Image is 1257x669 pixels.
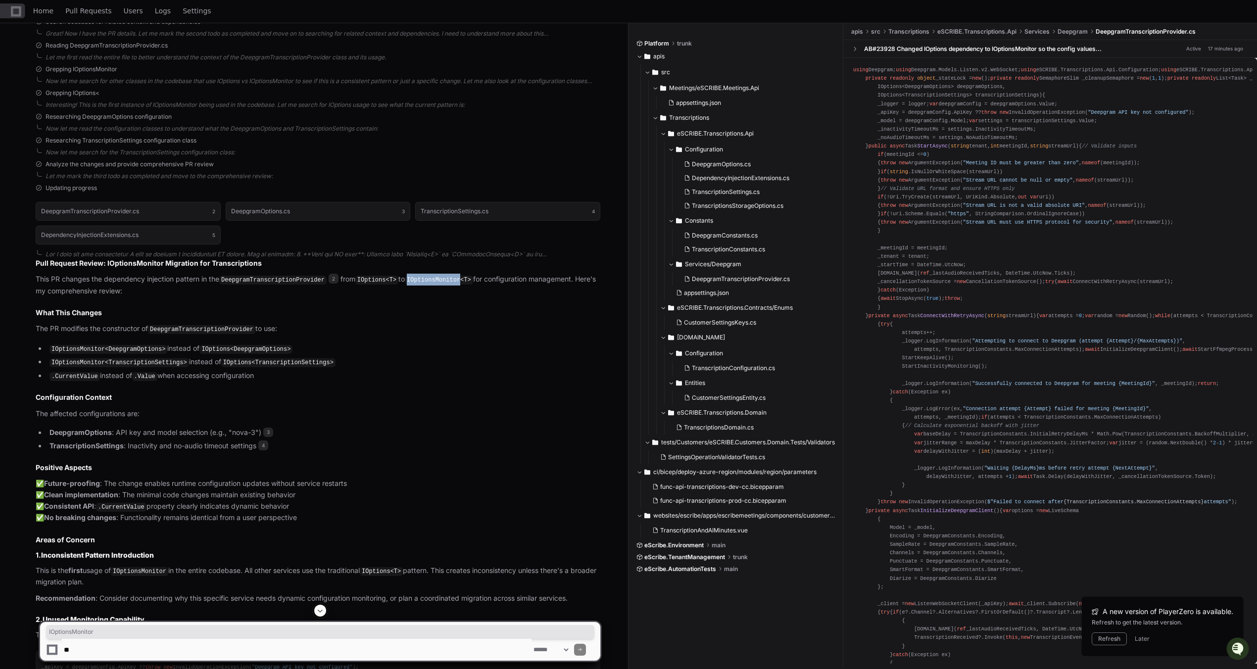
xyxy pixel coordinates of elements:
[1198,381,1216,386] span: return
[36,594,96,602] strong: Recommendation
[712,541,725,549] span: main
[41,551,154,559] strong: Inconsistent Pattern Introduction
[644,50,650,62] svg: Directory
[1192,75,1216,81] span: readonly
[415,202,600,221] button: TranscriptionSettings.cs4
[36,463,600,473] h2: Positive Aspects
[49,441,124,450] strong: TranscriptionSettings
[692,188,760,196] span: TranscriptionSettings.cs
[1045,279,1054,285] span: try
[880,499,896,505] span: throw
[34,84,125,92] div: We're available if you need us!
[869,508,1000,514] span: Task ()
[890,75,914,81] span: readonly
[685,217,713,225] span: Constants
[899,499,908,505] span: new
[652,66,658,78] svg: Directory
[660,405,836,421] button: eSCRIBE.Transcriptions.Domain
[920,270,929,276] span: ref
[937,28,1016,36] span: eSCRIBE.Transcriptions.Api
[668,407,674,419] svg: Directory
[1158,75,1161,81] span: 1
[402,207,405,215] span: 3
[226,202,411,221] button: DeepgramOptions.cs3
[951,143,969,149] span: string
[684,319,756,327] span: CustomerSettingsKeys.cs
[733,553,748,561] span: trunk
[871,28,880,36] span: src
[899,177,908,183] span: new
[1183,44,1204,53] span: Active
[47,370,600,382] li: instead of when accessing configuration
[680,157,830,171] button: DeepgramOptions.cs
[70,103,120,111] a: Powered byPylon
[880,186,1015,191] span: // Validate URL format and ensure HTTPS only
[668,345,836,361] button: Configuration
[969,118,978,124] span: var
[945,295,960,301] span: throw
[49,628,591,636] span: IOptionsMonitor
[1152,75,1155,81] span: 1
[656,450,830,464] button: SettingsOperationValidatorTests.cs
[660,126,836,142] button: eSCRIBE.Transcriptions.Api
[893,389,908,395] span: catch
[1088,109,1188,115] span: "Deepgram API key not configured"
[877,151,883,157] span: if
[148,325,255,334] code: DeepgramTranscriptionProvider
[1009,474,1012,479] span: 1
[1225,636,1252,663] iframe: Open customer support
[355,276,398,285] code: IOptions<T>
[917,143,948,149] span: StartAsync
[1000,109,1009,115] span: new
[685,260,741,268] span: Services/Deepgram
[36,258,600,268] h2: Pull Request Review: IOptionsMonitor Migration for Transcriptions
[258,440,268,450] span: 4
[920,508,994,514] span: InitializeDeepgramClient
[653,468,817,476] span: ci/bicep/deploy-azure-region/modules/region/parameters
[926,295,939,301] span: true
[677,40,692,48] span: trunk
[199,345,292,354] code: IOptions<DeepgramOptions>
[917,75,935,81] span: object
[981,448,990,454] span: int
[636,464,836,480] button: ci/bicep/deploy-azure-region/modules/region/parameters
[1092,619,1233,626] div: Refresh to get the latest version.
[47,343,600,355] li: instead of
[644,466,650,478] svg: Directory
[890,169,908,175] span: string
[1018,474,1033,479] span: await
[676,143,682,155] svg: Directory
[68,566,83,574] strong: first
[644,40,669,48] span: Platform
[880,219,896,225] span: throw
[920,313,984,319] span: ConnectWithRetryAsync
[44,490,118,499] strong: Clean implementation
[648,494,830,508] button: func-api-transcriptions-prod-cc.bicepparam
[981,414,987,420] span: if
[981,109,997,115] span: throw
[644,553,725,561] span: eScribe.TenantManagement
[648,524,830,537] button: TranscriptionAndAIMinutes.vue
[47,356,600,368] li: instead of
[644,565,716,573] span: eScribe.AutomationTests
[33,8,53,14] span: Home
[677,304,793,312] span: eSCRIBE.Transcriptions.Contracts/Enums
[46,137,196,144] span: Researching TranscriptionSettings configuration class
[692,174,789,182] span: DependencyInjectionExtensions.cs
[864,45,1102,53] div: AB#23928 Changed IOptions dependency to IOptionsMonitor so the config values...
[851,28,863,36] span: apis
[660,112,666,124] svg: Directory
[1079,313,1082,319] span: 0
[155,8,171,14] span: Logs
[36,565,600,588] p: This is the usage of in the entire codebase. All other services use the traditional pattern. This...
[668,302,674,314] svg: Directory
[1182,346,1198,352] span: await
[692,275,790,283] span: DeepgramTranscriptionProvider.cs
[677,130,754,138] span: eSCRIBE.Transcriptions.Api
[899,219,908,225] span: new
[987,499,1231,505] span: $"Failed to connect after attempts"
[636,48,836,64] button: apis
[1024,28,1050,36] span: Services
[44,479,100,487] strong: Future-proofing
[661,68,670,76] span: src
